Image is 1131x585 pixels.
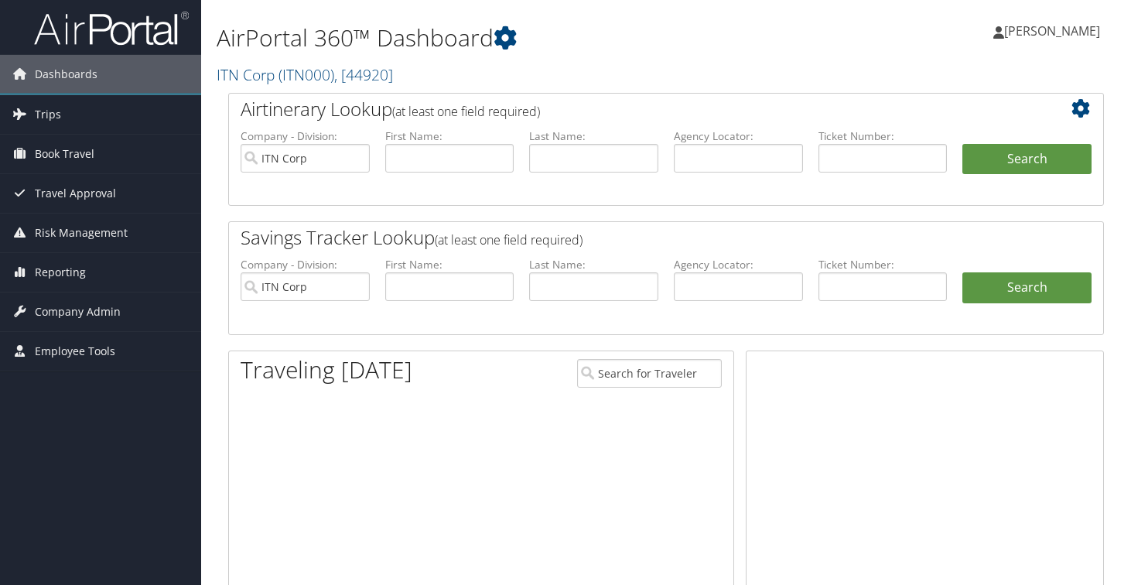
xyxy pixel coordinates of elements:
[35,214,128,252] span: Risk Management
[529,257,658,272] label: Last Name:
[241,257,370,272] label: Company - Division:
[435,231,583,248] span: (at least one field required)
[392,103,540,120] span: (at least one field required)
[962,144,1092,175] button: Search
[577,359,722,388] input: Search for Traveler
[241,224,1019,251] h2: Savings Tracker Lookup
[35,95,61,134] span: Trips
[818,128,948,144] label: Ticket Number:
[241,96,1019,122] h2: Airtinerary Lookup
[35,292,121,331] span: Company Admin
[278,64,334,85] span: ( ITN000 )
[35,55,97,94] span: Dashboards
[217,64,393,85] a: ITN Corp
[818,257,948,272] label: Ticket Number:
[35,135,94,173] span: Book Travel
[529,128,658,144] label: Last Name:
[241,354,412,386] h1: Traveling [DATE]
[241,272,370,301] input: search accounts
[34,10,189,46] img: airportal-logo.png
[962,272,1092,303] a: Search
[334,64,393,85] span: , [ 44920 ]
[674,128,803,144] label: Agency Locator:
[35,332,115,371] span: Employee Tools
[1004,22,1100,39] span: [PERSON_NAME]
[241,128,370,144] label: Company - Division:
[385,128,514,144] label: First Name:
[993,8,1116,54] a: [PERSON_NAME]
[674,257,803,272] label: Agency Locator:
[217,22,816,54] h1: AirPortal 360™ Dashboard
[35,174,116,213] span: Travel Approval
[35,253,86,292] span: Reporting
[385,257,514,272] label: First Name:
